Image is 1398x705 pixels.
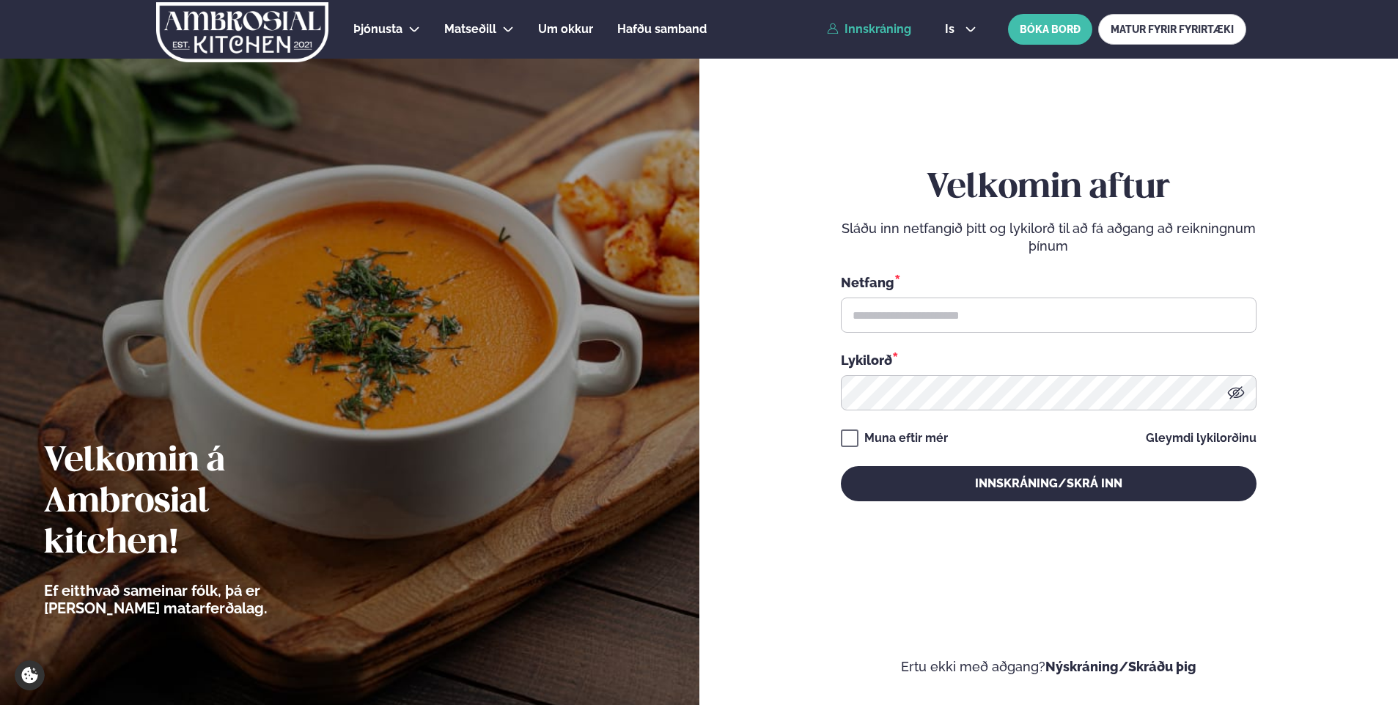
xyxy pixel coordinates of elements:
[155,2,330,62] img: logo
[945,23,959,35] span: is
[538,22,593,36] span: Um okkur
[444,21,496,38] a: Matseðill
[444,22,496,36] span: Matseðill
[841,273,1257,292] div: Netfang
[353,22,402,36] span: Þjónusta
[538,21,593,38] a: Um okkur
[15,660,45,690] a: Cookie settings
[44,441,348,564] h2: Velkomin á Ambrosial kitchen!
[841,466,1257,501] button: Innskráning/Skrá inn
[841,168,1257,209] h2: Velkomin aftur
[1045,659,1196,674] a: Nýskráning/Skráðu þig
[1008,14,1092,45] button: BÓKA BORÐ
[827,23,911,36] a: Innskráning
[44,582,348,617] p: Ef eitthvað sameinar fólk, þá er [PERSON_NAME] matarferðalag.
[1098,14,1246,45] a: MATUR FYRIR FYRIRTÆKI
[933,23,988,35] button: is
[743,658,1355,676] p: Ertu ekki með aðgang?
[1146,432,1257,444] a: Gleymdi lykilorðinu
[617,21,707,38] a: Hafðu samband
[841,220,1257,255] p: Sláðu inn netfangið þitt og lykilorð til að fá aðgang að reikningnum þínum
[841,350,1257,369] div: Lykilorð
[617,22,707,36] span: Hafðu samband
[353,21,402,38] a: Þjónusta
